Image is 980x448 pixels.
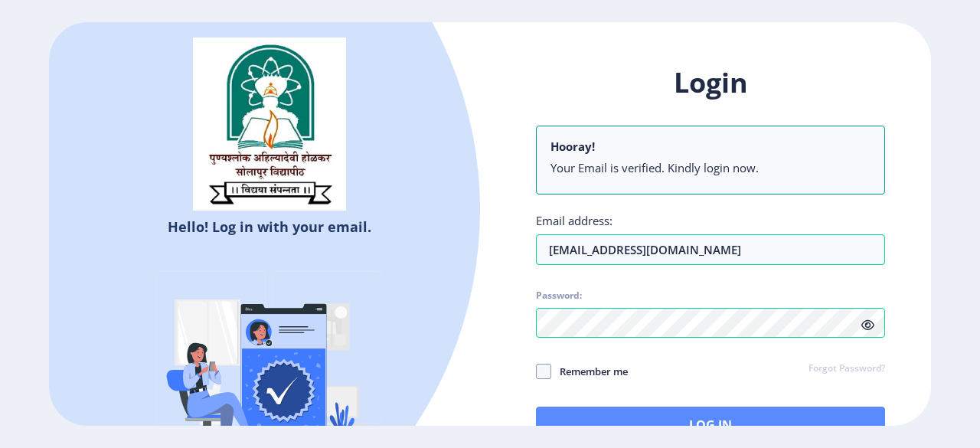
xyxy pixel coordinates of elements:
[193,38,346,211] img: sulogo.png
[551,362,628,381] span: Remember me
[550,139,595,154] b: Hooray!
[536,234,885,265] input: Email address
[536,64,885,101] h1: Login
[536,407,885,443] button: Log In
[536,289,582,302] label: Password:
[550,160,871,175] li: Your Email is verified. Kindly login now.
[808,362,885,376] a: Forgot Password?
[536,213,612,228] label: Email address:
